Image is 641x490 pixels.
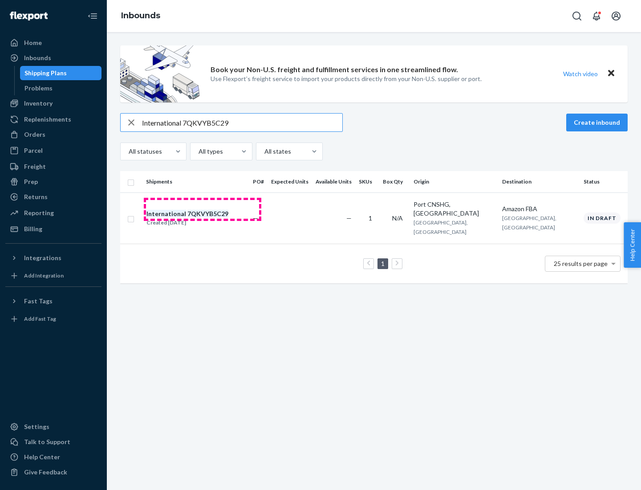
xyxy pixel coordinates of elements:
[24,192,48,201] div: Returns
[554,260,608,267] span: 25 results per page
[414,200,495,218] div: Port CNSHG, [GEOGRAPHIC_DATA]
[369,214,372,222] span: 1
[5,206,101,220] a: Reporting
[253,214,258,222] span: —
[5,96,101,110] a: Inventory
[605,67,617,80] button: Close
[114,3,167,29] ol: breadcrumbs
[580,171,628,192] th: Status
[392,214,403,222] span: N/A
[24,38,42,47] div: Home
[379,171,410,192] th: Box Qty
[5,222,101,236] a: Billing
[624,222,641,268] button: Help Center
[5,36,101,50] a: Home
[566,114,628,131] button: Create inbound
[24,84,53,93] div: Problems
[607,7,625,25] button: Open account menu
[312,171,355,192] th: Available Units
[24,297,53,306] div: Fast Tags
[355,171,379,192] th: SKUs
[24,177,38,186] div: Prep
[198,147,199,156] input: All types
[10,12,48,20] img: Flexport logo
[499,171,580,192] th: Destination
[24,272,64,279] div: Add Integration
[5,420,101,434] a: Settings
[187,210,228,217] em: 7QKVYB5C29
[5,190,101,204] a: Returns
[502,215,556,231] span: [GEOGRAPHIC_DATA], [GEOGRAPHIC_DATA]
[84,7,101,25] button: Close Navigation
[20,81,102,95] a: Problems
[24,437,70,446] div: Talk to Support
[5,312,101,326] a: Add Fast Tag
[268,171,312,192] th: Expected Units
[24,69,67,78] div: Shipping Plans
[24,422,49,431] div: Settings
[128,147,129,156] input: All statuses
[557,67,604,80] button: Watch video
[5,450,101,464] a: Help Center
[24,253,61,262] div: Integrations
[568,7,586,25] button: Open Search Box
[24,315,56,323] div: Add Fast Tag
[5,269,101,283] a: Add Integration
[24,208,54,217] div: Reporting
[211,74,482,83] p: Use Flexport’s freight service to import your products directly from your Non-U.S. supplier or port.
[379,260,386,267] a: Page 1 is your current page
[142,171,249,192] th: Shipments
[5,112,101,127] a: Replenishments
[5,159,101,174] a: Freight
[5,251,101,265] button: Integrations
[414,219,468,235] span: [GEOGRAPHIC_DATA], [GEOGRAPHIC_DATA]
[5,143,101,158] a: Parcel
[20,66,102,80] a: Shipping Plans
[249,171,268,192] th: PO#
[24,115,71,124] div: Replenishments
[588,7,605,25] button: Open notifications
[24,162,46,171] div: Freight
[24,53,51,62] div: Inbounds
[24,99,53,108] div: Inventory
[24,468,67,477] div: Give Feedback
[5,435,101,449] a: Talk to Support
[502,204,576,213] div: Amazon FBA
[142,114,342,131] input: Search inbounds by name, destination, msku...
[146,218,228,227] div: Created [DATE]
[24,225,42,233] div: Billing
[24,130,45,139] div: Orders
[5,51,101,65] a: Inbounds
[5,127,101,142] a: Orders
[5,175,101,189] a: Prep
[346,214,352,222] span: —
[5,465,101,479] button: Give Feedback
[584,212,621,224] div: In draft
[24,453,60,461] div: Help Center
[410,171,499,192] th: Origin
[24,146,43,155] div: Parcel
[5,294,101,308] button: Fast Tags
[146,210,186,217] em: International
[211,65,458,75] p: Book your Non-U.S. freight and fulfillment services in one streamlined flow.
[121,11,160,20] a: Inbounds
